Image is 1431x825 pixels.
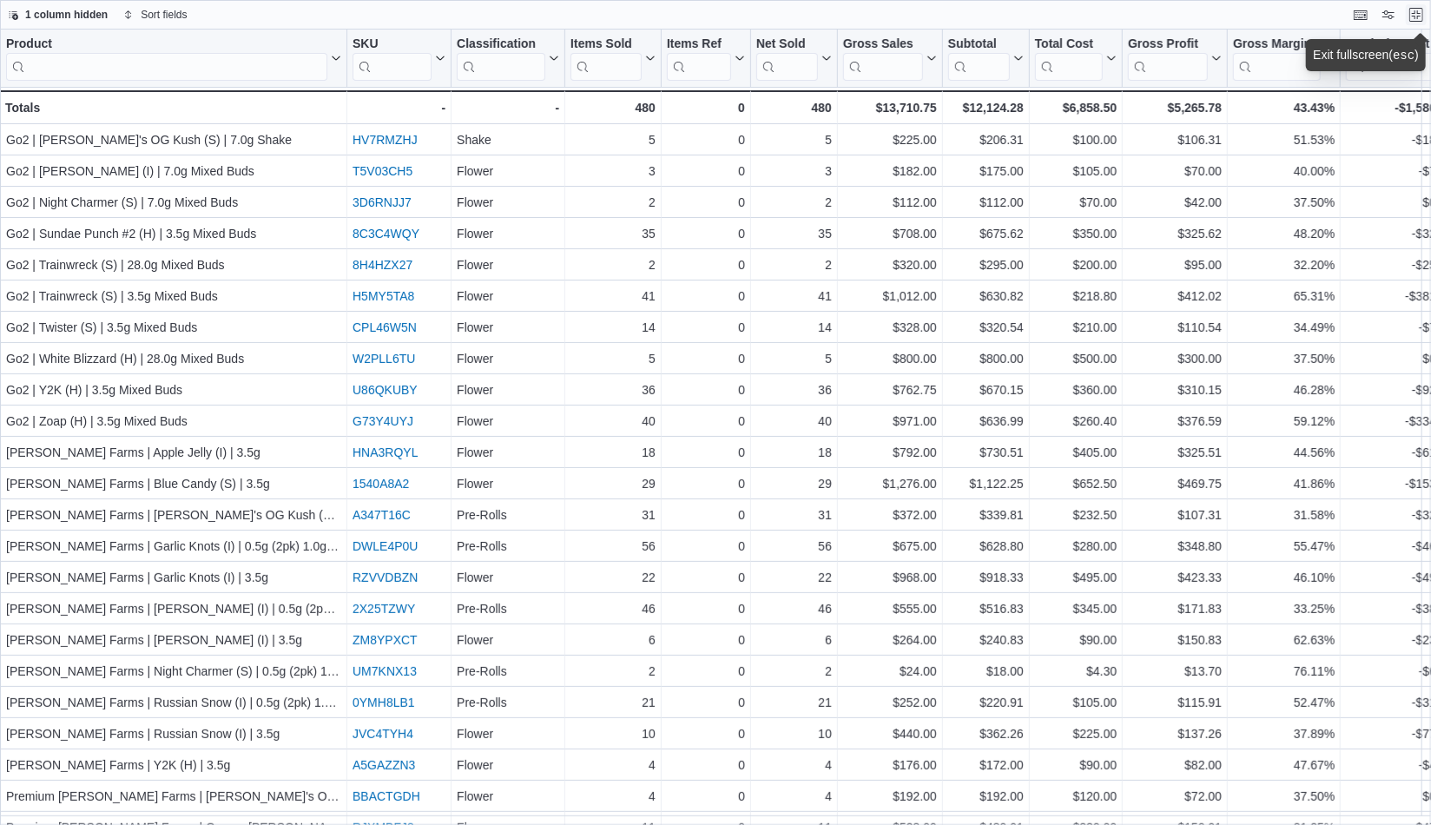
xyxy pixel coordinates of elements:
[6,286,341,307] div: Go2 | Trainwreck (S) | 3.5g Mixed Buds
[1035,567,1117,588] div: $495.00
[843,692,937,713] div: $252.00
[756,348,832,369] div: 5
[25,8,108,22] span: 1 column hidden
[570,317,656,338] div: 14
[756,223,832,244] div: 35
[1128,598,1222,619] div: $171.83
[353,383,418,397] a: U86QKUBY
[457,348,559,369] div: Flower
[570,36,642,81] div: Items Sold
[570,536,656,557] div: 56
[667,379,745,400] div: 0
[570,723,656,744] div: 10
[1035,97,1117,118] div: $6,858.50
[756,36,818,53] div: Net Sold
[667,723,745,744] div: 0
[948,161,1024,181] div: $175.00
[843,36,923,81] div: Gross Sales
[1233,661,1335,682] div: 76.11%
[756,36,832,81] button: Net Sold
[1393,49,1415,63] kbd: esc
[667,36,731,53] div: Items Ref
[948,36,1010,53] div: Subtotal
[843,97,937,118] div: $13,710.75
[1035,36,1103,53] div: Total Cost
[1035,661,1117,682] div: $4.30
[667,442,745,463] div: 0
[1035,192,1117,213] div: $70.00
[353,758,415,772] a: A5GAZZN3
[948,411,1024,432] div: $636.99
[353,445,418,459] a: HNA3RQYL
[457,254,559,275] div: Flower
[756,442,832,463] div: 18
[756,129,832,150] div: 5
[756,192,832,213] div: 2
[948,317,1024,338] div: $320.54
[570,254,656,275] div: 2
[5,97,341,118] div: Totals
[667,567,745,588] div: 0
[6,442,341,463] div: [PERSON_NAME] Farms | Apple Jelly (I) | 3.5g
[948,442,1024,463] div: $730.51
[6,379,341,400] div: Go2 | Y2K (H) | 3.5g Mixed Buds
[1233,723,1335,744] div: 37.89%
[948,36,1024,81] button: Subtotal
[667,661,745,682] div: 0
[353,664,417,678] a: UM7KNX13
[756,598,832,619] div: 46
[843,661,937,682] div: $24.00
[6,317,341,338] div: Go2 | Twister (S) | 3.5g Mixed Buds
[353,571,418,584] a: RZVVDBZN
[457,661,559,682] div: Pre-Rolls
[1128,379,1222,400] div: $310.15
[6,36,327,81] div: Product
[116,4,194,25] button: Sort fields
[457,411,559,432] div: Flower
[457,567,559,588] div: Flower
[1233,36,1321,81] div: Gross Margin
[353,727,413,741] a: JVC4TYH4
[756,630,832,650] div: 6
[1233,536,1335,557] div: 55.47%
[353,164,412,178] a: T5V03CH5
[1233,36,1321,53] div: Gross Margin
[1035,223,1117,244] div: $350.00
[756,97,832,118] div: 480
[948,36,1010,81] div: Subtotal
[6,36,327,53] div: Product
[843,379,937,400] div: $762.75
[1378,4,1399,25] button: Display options
[948,505,1024,525] div: $339.81
[667,97,745,118] div: 0
[457,36,545,53] div: Classification
[6,129,341,150] div: Go2 | [PERSON_NAME]'s OG Kush (S) | 7.0g Shake
[667,536,745,557] div: 0
[756,692,832,713] div: 21
[353,195,412,209] a: 3D6RNJJ7
[6,36,341,81] button: Product
[756,286,832,307] div: 41
[843,254,937,275] div: $320.00
[353,289,414,303] a: H5MY5TA8
[1128,567,1222,588] div: $423.33
[1233,411,1335,432] div: 59.12%
[6,755,341,775] div: [PERSON_NAME] Farms | Y2K (H) | 3.5g
[1128,442,1222,463] div: $325.51
[1128,129,1222,150] div: $106.31
[1128,161,1222,181] div: $70.00
[353,414,413,428] a: G73Y4UYJ
[457,536,559,557] div: Pre-Rolls
[843,505,937,525] div: $372.00
[1035,630,1117,650] div: $90.00
[1406,4,1427,25] button: Exit fullscreen
[667,192,745,213] div: 0
[1035,505,1117,525] div: $232.50
[1128,348,1222,369] div: $300.00
[756,723,832,744] div: 10
[1128,473,1222,494] div: $469.75
[6,161,341,181] div: Go2 | [PERSON_NAME] (I) | 7.0g Mixed Buds
[756,36,818,81] div: Net Sold
[6,567,341,588] div: [PERSON_NAME] Farms | Garlic Knots (I) | 3.5g
[1128,36,1208,53] div: Gross Profit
